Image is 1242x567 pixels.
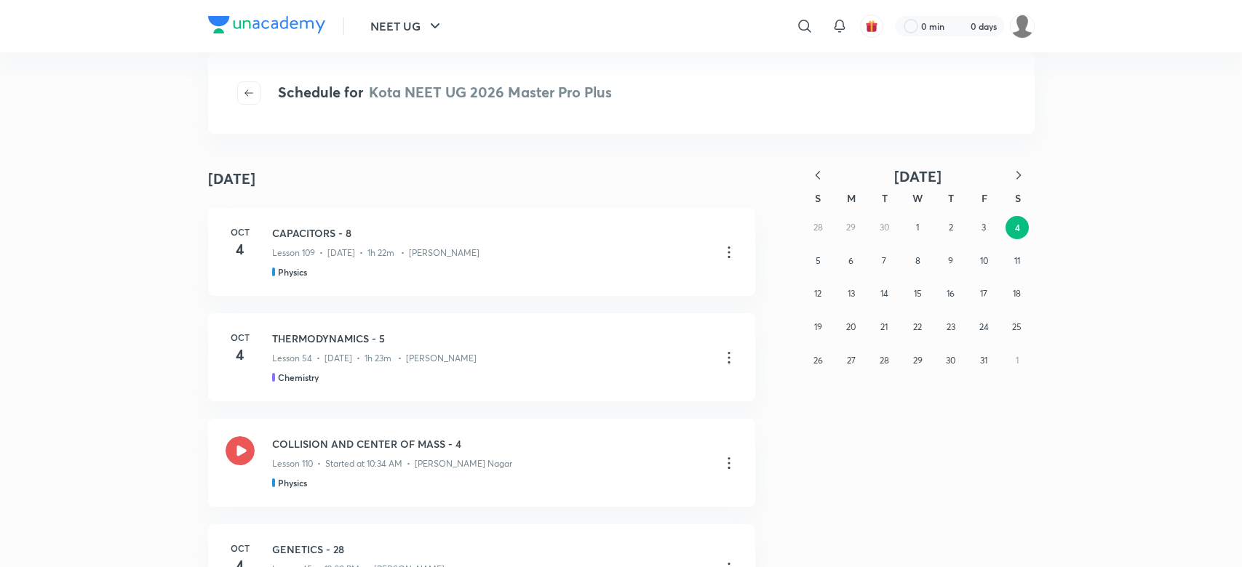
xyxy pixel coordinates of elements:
[369,82,612,102] span: Kota NEET UG 2026 Master Pro Plus
[972,349,995,372] button: October 31, 2025
[913,355,923,366] abbr: October 29, 2025
[882,191,888,205] abbr: Tuesday
[814,321,822,332] abbr: October 19, 2025
[813,355,823,366] abbr: October 26, 2025
[278,81,612,105] h4: Schedule for
[949,222,953,233] abbr: October 2, 2025
[1006,282,1029,305] button: October 18, 2025
[814,288,821,299] abbr: October 12, 2025
[982,222,986,233] abbr: October 3, 2025
[880,355,889,366] abbr: October 28, 2025
[872,282,896,305] button: October 14, 2025
[847,191,856,205] abbr: Monday
[208,419,755,507] a: COLLISION AND CENTER OF MASS - 4Lesson 110 • Started at 10:34 AM • [PERSON_NAME] NagarPhysics
[880,288,888,299] abbr: October 14, 2025
[272,436,709,451] h3: COLLISION AND CENTER OF MASS - 4
[980,355,987,366] abbr: October 31, 2025
[1006,216,1029,239] button: October 4, 2025
[840,249,863,273] button: October 6, 2025
[912,191,923,205] abbr: Wednesday
[846,321,856,332] abbr: October 20, 2025
[840,282,863,305] button: October 13, 2025
[914,288,922,299] abbr: October 15, 2025
[272,246,479,260] p: Lesson 109 • [DATE] • 1h 22m • [PERSON_NAME]
[948,255,953,266] abbr: October 9, 2025
[226,238,255,260] h4: 4
[982,191,987,205] abbr: Friday
[816,255,821,266] abbr: October 5, 2025
[806,315,829,339] button: October 19, 2025
[226,225,255,238] h6: Oct
[980,288,987,299] abbr: October 17, 2025
[208,313,755,401] a: Oct4THERMODYNAMICS - 5Lesson 54 • [DATE] • 1h 23m • [PERSON_NAME]Chemistry
[208,16,325,33] img: Company Logo
[880,321,888,332] abbr: October 21, 2025
[953,19,968,33] img: streak
[865,20,878,33] img: avatar
[1013,288,1021,299] abbr: October 18, 2025
[834,167,1003,185] button: [DATE]
[815,191,821,205] abbr: Sunday
[362,12,453,41] button: NEET UG
[894,166,942,186] span: [DATE]
[947,288,955,299] abbr: October 16, 2025
[272,331,709,346] h3: THERMODYNAMICS - 5
[872,315,896,339] button: October 21, 2025
[872,249,896,273] button: October 7, 2025
[972,282,995,305] button: October 17, 2025
[947,321,955,332] abbr: October 23, 2025
[915,255,920,266] abbr: October 8, 2025
[1010,14,1035,39] img: Shahrukh Ansari
[840,315,863,339] button: October 20, 2025
[1015,191,1021,205] abbr: Saturday
[806,349,829,372] button: October 26, 2025
[939,315,963,339] button: October 23, 2025
[972,315,995,339] button: October 24, 2025
[1015,222,1020,233] abbr: October 4, 2025
[226,331,255,344] h6: Oct
[1012,321,1022,332] abbr: October 25, 2025
[208,16,325,37] a: Company Logo
[972,249,995,273] button: October 10, 2025
[906,249,929,273] button: October 8, 2025
[939,216,963,239] button: October 2, 2025
[848,255,853,266] abbr: October 6, 2025
[806,249,829,273] button: October 5, 2025
[208,208,755,296] a: Oct4CAPACITORS - 8Lesson 109 • [DATE] • 1h 22m • [PERSON_NAME]Physics
[847,355,856,366] abbr: October 27, 2025
[906,216,929,239] button: October 1, 2025
[939,249,963,273] button: October 9, 2025
[913,321,922,332] abbr: October 22, 2025
[278,265,307,278] h5: Physics
[1006,315,1029,339] button: October 25, 2025
[226,344,255,366] h4: 4
[278,476,307,489] h5: Physics
[272,542,709,557] h3: GENETICS - 28
[806,282,829,305] button: October 12, 2025
[906,315,929,339] button: October 22, 2025
[272,457,512,470] p: Lesson 110 • Started at 10:34 AM • [PERSON_NAME] Nagar
[972,216,995,239] button: October 3, 2025
[882,255,886,266] abbr: October 7, 2025
[1006,249,1029,273] button: October 11, 2025
[916,222,919,233] abbr: October 1, 2025
[278,371,319,384] h5: Chemistry
[939,282,963,305] button: October 16, 2025
[272,352,477,365] p: Lesson 54 • [DATE] • 1h 23m • [PERSON_NAME]
[946,355,955,366] abbr: October 30, 2025
[980,255,988,266] abbr: October 10, 2025
[860,15,883,38] button: avatar
[872,349,896,372] button: October 28, 2025
[906,282,929,305] button: October 15, 2025
[840,349,863,372] button: October 27, 2025
[939,349,963,372] button: October 30, 2025
[1014,255,1020,266] abbr: October 11, 2025
[226,542,255,555] h6: Oct
[208,168,255,190] h4: [DATE]
[848,288,855,299] abbr: October 13, 2025
[948,191,954,205] abbr: Thursday
[272,225,709,241] h3: CAPACITORS - 8
[906,349,929,372] button: October 29, 2025
[979,321,989,332] abbr: October 24, 2025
